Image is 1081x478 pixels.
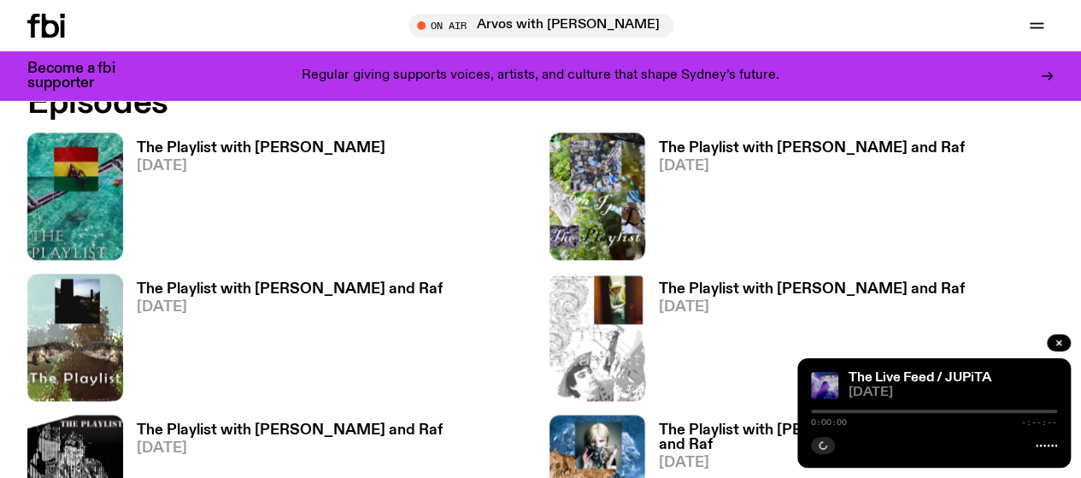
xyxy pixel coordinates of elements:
[137,441,443,456] span: [DATE]
[137,282,443,297] h3: The Playlist with [PERSON_NAME] and Raf
[659,282,965,297] h3: The Playlist with [PERSON_NAME] and Raf
[137,159,385,174] span: [DATE]
[645,282,965,401] a: The Playlist with [PERSON_NAME] and Raf[DATE]
[137,423,443,438] h3: The Playlist with [PERSON_NAME] and Raf
[26,84,134,98] a: [PERSON_NAME]
[137,300,443,315] span: [DATE]
[659,159,965,174] span: [DATE]
[7,7,250,22] div: Outline
[26,115,134,129] a: [PERSON_NAME]
[659,300,965,315] span: [DATE]
[26,22,92,37] a: Back to Top
[26,53,134,68] a: [PERSON_NAME]
[659,423,1055,452] h3: The Playlist with [PERSON_NAME], [PERSON_NAME], and Raf
[123,141,385,260] a: The Playlist with [PERSON_NAME][DATE]
[26,68,134,83] a: [PERSON_NAME]
[27,62,137,91] h3: Become a fbi supporter
[849,371,991,385] a: The Live Feed / JUPiTA
[849,387,1057,399] span: [DATE]
[645,141,965,260] a: The Playlist with [PERSON_NAME] and Raf[DATE]
[811,418,847,427] span: 0:00:00
[659,456,1055,470] span: [DATE]
[27,88,706,119] h2: Episodes
[137,141,385,156] h3: The Playlist with [PERSON_NAME]
[408,14,673,38] button: On AirArvos with [PERSON_NAME]
[1021,418,1057,427] span: -:--:--
[26,99,134,114] a: [PERSON_NAME]
[123,282,443,401] a: The Playlist with [PERSON_NAME] and Raf[DATE]
[27,133,123,260] img: The poster for this episode of The Playlist. It features the album artwork for Amaarae's BLACK ST...
[302,68,779,84] p: Regular giving supports voices, artists, and culture that shape Sydney’s future.
[659,141,965,156] h3: The Playlist with [PERSON_NAME] and Raf
[26,38,56,52] a: Hosts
